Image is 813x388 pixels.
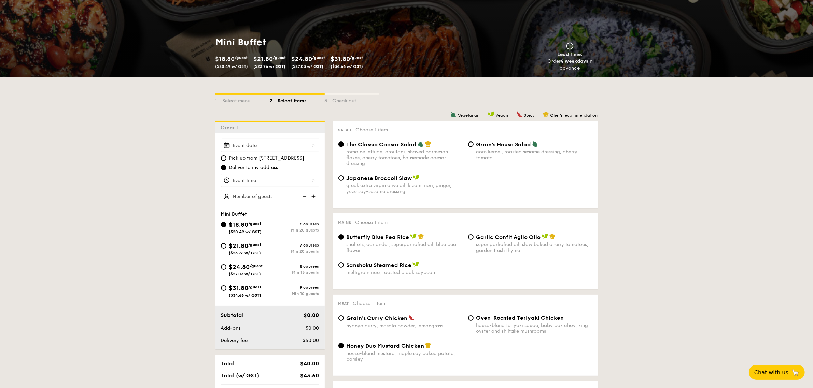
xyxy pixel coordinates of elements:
[338,301,349,306] span: Meat
[347,315,408,322] span: Grain's Curry Chicken
[347,350,463,362] div: house-blend mustard, maple soy baked potato, parsley
[347,270,463,275] div: multigrain rice, roasted black soybean
[425,141,431,147] img: icon-chef-hat.a58ddaea.svg
[229,263,250,271] span: $24.80
[476,234,541,240] span: Garlic Confit Aglio Olio
[306,325,319,331] span: $0.00
[221,125,241,131] span: Order 1
[221,264,226,270] input: $24.80/guest($27.03 w/ GST)8 coursesMin 15 guests
[221,285,226,291] input: $31.80/guest($34.66 w/ GST)9 coursesMin 10 guests
[476,242,592,253] div: super garlicfied oil, slow baked cherry tomatoes, garden fresh thyme
[229,155,305,162] span: Pick up from [STREET_ADDRESS]
[338,175,344,181] input: Japanese Broccoli Slawgreek extra virgin olive oil, kizami nori, ginger, yuzu soy-sesame dressing
[235,55,248,60] span: /guest
[458,113,479,118] span: Vegetarian
[356,127,388,133] span: Choose 1 item
[325,95,379,104] div: 3 - Check out
[565,42,575,50] img: icon-clock.2db775ea.svg
[791,369,799,376] span: 🦙
[221,372,260,379] span: Total (w/ GST)
[408,315,415,321] img: icon-spicy.37a8142b.svg
[468,315,474,321] input: Oven-Roasted Teriyaki Chickenhouse-blend teriyaki sauce, baby bok choy, king oyster and shiitake ...
[347,262,412,268] span: Sanshoku Steamed Rice
[229,293,262,298] span: ($34.66 w/ GST)
[353,301,386,307] span: Choose 1 item
[250,264,263,268] span: /guest
[270,270,319,275] div: Min 15 guests
[229,284,249,292] span: $31.80
[347,234,409,240] span: Butterfly Blue Pea Rice
[524,113,535,118] span: Spicy
[476,323,592,334] div: house-blend teriyaki sauce, baby bok choy, king oyster and shiitake mushrooms
[347,343,424,349] span: Honey Duo Mustard Chicken
[229,242,249,250] span: $21.80
[254,64,286,69] span: ($23.76 w/ GST)
[221,312,244,318] span: Subtotal
[270,243,319,248] div: 7 courses
[309,190,319,203] img: icon-add.58712e84.svg
[221,211,247,217] span: Mini Buffet
[221,165,226,170] input: Deliver to my address
[221,338,248,343] span: Delivery fee
[331,55,350,63] span: $31.80
[450,111,457,118] img: icon-vegetarian.fe4039eb.svg
[270,264,319,269] div: 8 courses
[270,222,319,226] div: 6 courses
[347,175,412,181] span: Japanese Broccoli Slaw
[468,141,474,147] input: Grain's House Saladcorn kernel, roasted sesame dressing, cherry tomato
[270,285,319,290] div: 9 courses
[476,141,531,148] span: Grain's House Salad
[418,234,424,240] img: icon-chef-hat.a58ddaea.svg
[300,372,319,379] span: $43.60
[355,220,388,225] span: Choose 1 item
[425,342,431,348] img: icon-chef-hat.a58ddaea.svg
[338,343,344,348] input: Honey Duo Mustard Chickenhouse-blend mustard, maple soy baked potato, parsley
[468,234,474,240] input: Garlic Confit Aglio Oliosuper garlicfied oil, slow baked cherry tomatoes, garden fresh thyme
[549,234,556,240] img: icon-chef-hat.a58ddaea.svg
[229,251,261,255] span: ($23.76 w/ GST)
[338,234,344,240] input: Butterfly Blue Pea Riceshallots, coriander, supergarlicfied oil, blue pea flower
[418,141,424,147] img: icon-vegetarian.fe4039eb.svg
[561,58,589,64] strong: 4 weekdays
[221,222,226,227] input: $18.80/guest($20.49 w/ GST)6 coursesMin 20 guests
[249,242,262,247] span: /guest
[550,113,598,118] span: Chef's recommendation
[539,58,601,72] div: Order in advance
[215,64,248,69] span: ($20.49 w/ GST)
[754,369,788,376] span: Chat with us
[488,111,494,118] img: icon-vegan.f8ff3823.svg
[312,55,325,60] span: /guest
[273,55,286,60] span: /guest
[299,190,309,203] img: icon-reduce.1d2dbef1.svg
[338,141,344,147] input: The Classic Caesar Saladromaine lettuce, croutons, shaved parmesan flakes, cherry tomatoes, house...
[338,262,344,268] input: Sanshoku Steamed Ricemultigrain rice, roasted black soybean
[496,113,508,118] span: Vegan
[347,323,463,329] div: nyonya curry, masala powder, lemongrass
[221,174,319,187] input: Event time
[350,55,363,60] span: /guest
[221,139,319,152] input: Event date
[300,360,319,367] span: $40.00
[542,234,548,240] img: icon-vegan.f8ff3823.svg
[347,183,463,194] div: greek extra virgin olive oil, kizami nori, ginger, yuzu soy-sesame dressing
[543,111,549,118] img: icon-chef-hat.a58ddaea.svg
[304,312,319,318] span: $0.00
[270,228,319,233] div: Min 20 guests
[557,51,583,57] span: Lead time:
[221,360,235,367] span: Total
[249,285,262,289] span: /guest
[221,155,226,161] input: Pick up from [STREET_ADDRESS]
[215,36,404,48] h1: Mini Buffet
[412,262,419,268] img: icon-vegan.f8ff3823.svg
[254,55,273,63] span: $21.80
[338,315,344,321] input: Grain's Curry Chickennyonya curry, masala powder, lemongrass
[413,175,420,181] img: icon-vegan.f8ff3823.svg
[221,325,241,331] span: Add-ons
[229,164,278,171] span: Deliver to my address
[215,55,235,63] span: $18.80
[331,64,363,69] span: ($34.66 w/ GST)
[229,229,262,234] span: ($20.49 w/ GST)
[749,365,805,380] button: Chat with us🦙
[410,234,417,240] img: icon-vegan.f8ff3823.svg
[229,221,249,228] span: $18.80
